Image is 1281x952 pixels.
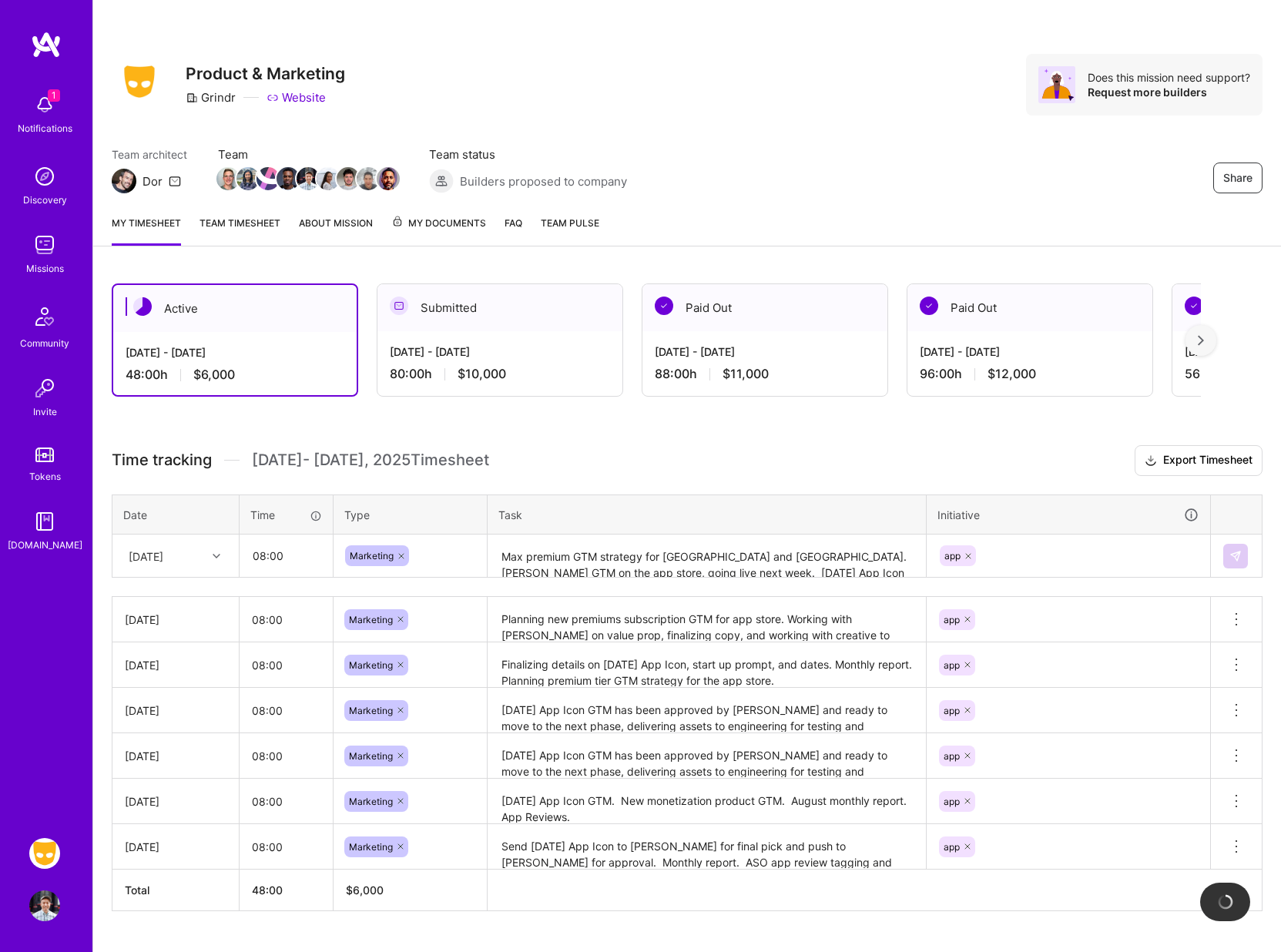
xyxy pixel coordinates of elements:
th: Date [112,494,240,535]
a: Team Member Avatar [358,166,378,192]
span: Marketing [349,614,393,625]
span: app [944,550,961,561]
span: app [944,705,960,716]
span: Marketing [349,705,393,716]
img: Community [26,298,63,335]
textarea: Planning new premiums subscription GTM for app store. Working with [PERSON_NAME] on value prop, f... [489,598,924,641]
img: User Avatar [29,890,60,921]
a: FAQ [505,215,522,246]
span: [DATE] - [DATE] , 2025 Timesheet [252,451,489,470]
div: Dor [143,173,163,189]
div: Time [250,507,322,523]
div: Submitted [377,284,622,331]
a: Grindr: Product & Marketing [25,838,64,869]
input: HH:MM [240,690,333,731]
a: User Avatar [25,890,64,921]
a: Team Member Avatar [378,166,398,192]
a: Team timesheet [200,215,280,246]
div: [DATE] - [DATE] [920,344,1140,360]
input: HH:MM [240,599,333,640]
div: Community [20,335,69,351]
div: [DATE] - [DATE] [126,344,344,360]
a: Team Member Avatar [278,166,298,192]
span: Marketing [349,659,393,671]
img: Team Member Avatar [297,167,320,190]
img: Team Member Avatar [377,167,400,190]
img: Team Architect [112,169,136,193]
input: HH:MM [240,736,333,776]
img: Team Member Avatar [277,167,300,190]
i: icon CompanyGray [186,92,198,104]
span: $12,000 [988,366,1036,382]
span: app [944,750,960,762]
span: $ 6,000 [346,883,384,897]
span: Team [218,146,398,163]
h3: Product & Marketing [186,64,345,83]
img: Company Logo [112,61,167,102]
div: Paid Out [907,284,1152,331]
a: Team Member Avatar [338,166,358,192]
img: loading [1217,893,1234,910]
img: logo [31,31,62,59]
a: Team Member Avatar [238,166,258,192]
th: Type [334,494,488,535]
img: Team Member Avatar [216,167,240,190]
div: [DATE] [129,548,163,564]
img: Paid Out [1185,297,1203,315]
span: Marketing [350,550,394,561]
th: Total [112,870,240,911]
div: 48:00 h [126,367,344,383]
div: [DATE] [125,748,226,764]
img: teamwork [29,230,60,260]
div: null [1223,544,1249,568]
div: [DATE] [125,793,226,810]
span: Time tracking [112,451,212,470]
textarea: Max premium GTM strategy for [GEOGRAPHIC_DATA] and [GEOGRAPHIC_DATA]. [PERSON_NAME] GTM on the ap... [489,536,924,577]
div: 96:00 h [920,366,1140,382]
div: Grindr [186,89,236,106]
span: $6,000 [193,367,235,383]
div: 88:00 h [655,366,875,382]
a: Team Member Avatar [258,166,278,192]
a: Website [267,89,326,106]
a: Team Member Avatar [298,166,318,192]
a: My timesheet [112,215,181,246]
img: discovery [29,161,60,192]
span: app [944,841,960,853]
img: Submitted [390,297,408,315]
span: app [944,659,960,671]
textarea: [DATE] App Icon GTM has been approved by [PERSON_NAME] and ready to move to the next phase, deliv... [489,689,924,732]
img: Invite [29,373,60,404]
i: icon Download [1145,453,1157,469]
div: Request more builders [1088,85,1250,99]
span: $10,000 [458,366,506,382]
img: Grindr: Product & Marketing [29,838,60,869]
div: Missions [26,260,64,277]
span: 1 [48,89,60,102]
div: [DOMAIN_NAME] [8,537,82,553]
input: HH:MM [240,535,332,576]
span: Team status [429,146,627,163]
div: [DATE] [125,657,226,673]
span: Marketing [349,750,393,762]
span: app [944,614,960,625]
div: Active [113,285,357,332]
input: HH:MM [240,826,333,867]
span: Builders proposed to company [460,173,627,189]
th: 48:00 [240,870,334,911]
span: Marketing [349,841,393,853]
img: Team Member Avatar [236,167,260,190]
img: Team Member Avatar [337,167,360,190]
img: right [1198,335,1204,346]
img: tokens [35,448,54,462]
span: Share [1223,170,1252,186]
a: About Mission [299,215,373,246]
button: Export Timesheet [1135,445,1263,476]
div: [DATE] [125,612,226,628]
span: $11,000 [723,366,769,382]
img: Team Member Avatar [357,167,380,190]
span: app [944,796,960,807]
div: [DATE] [125,702,226,719]
img: Builders proposed to company [429,169,454,193]
img: Submit [1229,550,1242,562]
